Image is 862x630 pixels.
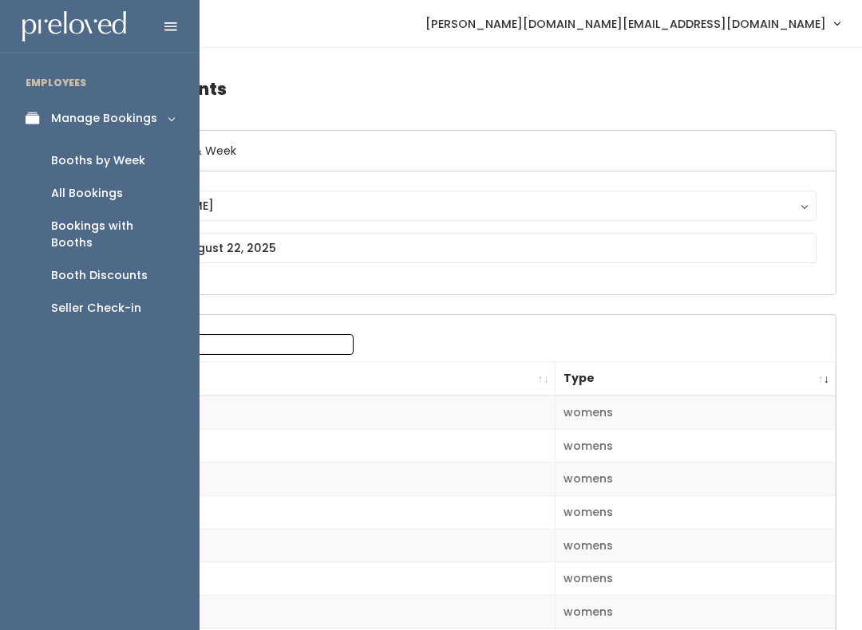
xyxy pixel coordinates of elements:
[101,233,817,263] input: August 16 - August 22, 2025
[82,362,556,396] th: Booth Number: activate to sort column ascending
[82,396,556,429] td: 28
[82,529,556,562] td: 34
[409,6,856,41] a: [PERSON_NAME][DOMAIN_NAME][EMAIL_ADDRESS][DOMAIN_NAME]
[82,496,556,530] td: 33
[51,300,141,317] div: Seller Check-in
[556,396,836,429] td: womens
[150,334,354,355] input: Search:
[556,429,836,463] td: womens
[82,595,556,628] td: 36
[51,218,174,251] div: Bookings with Booths
[117,197,801,215] div: [PERSON_NAME]
[425,15,826,33] span: [PERSON_NAME][DOMAIN_NAME][EMAIL_ADDRESS][DOMAIN_NAME]
[556,362,836,396] th: Type: activate to sort column ascending
[556,562,836,596] td: womens
[101,191,817,221] button: [PERSON_NAME]
[556,463,836,496] td: womens
[556,496,836,530] td: womens
[92,334,354,355] label: Search:
[51,110,157,127] div: Manage Bookings
[82,562,556,596] td: 35
[51,152,145,169] div: Booths by Week
[81,67,836,111] h4: Booth Discounts
[556,529,836,562] td: womens
[51,185,123,202] div: All Bookings
[556,595,836,628] td: womens
[22,11,126,42] img: preloved logo
[82,429,556,463] td: 31
[51,267,148,284] div: Booth Discounts
[82,463,556,496] td: 32
[82,131,836,171] h6: Select Location & Week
